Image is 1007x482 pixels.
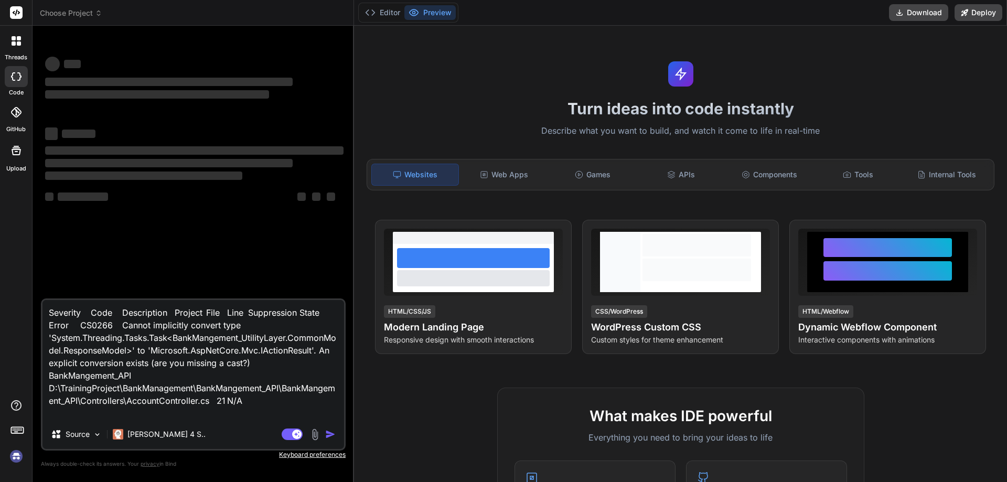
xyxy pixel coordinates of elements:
p: Always double-check its answers. Your in Bind [41,459,346,469]
span: privacy [141,460,159,467]
span: ‌ [312,192,320,201]
span: ‌ [45,159,293,167]
p: Everything you need to bring your ideas to life [515,431,847,444]
span: ‌ [45,146,344,155]
img: signin [7,447,25,465]
button: Download [889,4,948,21]
span: ‌ [45,192,53,201]
img: Pick Models [93,430,102,439]
p: Responsive design with smooth interactions [384,335,563,345]
p: Keyboard preferences [41,451,346,459]
textarea: Severity Code Description Project File Line Suppression State Error CS0266 Cannot implicitly conv... [42,300,344,420]
span: ‌ [45,90,269,99]
div: Components [726,164,813,186]
span: ‌ [297,192,306,201]
p: [PERSON_NAME] 4 S.. [127,429,206,440]
span: Choose Project [40,8,102,18]
span: ‌ [62,130,95,138]
p: Source [66,429,90,440]
div: HTML/CSS/JS [384,305,435,318]
div: Tools [815,164,902,186]
span: ‌ [64,60,81,68]
span: ‌ [58,192,108,201]
div: CSS/WordPress [591,305,647,318]
label: code [9,88,24,97]
h4: Dynamic Webflow Component [798,320,977,335]
label: Upload [6,164,26,173]
button: Editor [361,5,404,20]
span: ‌ [45,57,60,71]
h4: Modern Landing Page [384,320,563,335]
p: Describe what you want to build, and watch it come to life in real-time [360,124,1001,138]
p: Interactive components with animations [798,335,977,345]
span: ‌ [327,192,335,201]
h4: WordPress Custom CSS [591,320,770,335]
h2: What makes IDE powerful [515,405,847,427]
button: Preview [404,5,456,20]
label: GitHub [6,125,26,134]
span: ‌ [45,127,58,140]
img: icon [325,429,336,440]
div: Games [550,164,636,186]
div: Web Apps [461,164,548,186]
p: Custom styles for theme enhancement [591,335,770,345]
span: ‌ [45,78,293,86]
img: attachment [309,429,321,441]
img: Claude 4 Sonnet [113,429,123,440]
div: HTML/Webflow [798,305,853,318]
div: APIs [638,164,724,186]
h1: Turn ideas into code instantly [360,99,1001,118]
div: Websites [371,164,459,186]
span: ‌ [45,172,242,180]
label: threads [5,53,27,62]
div: Internal Tools [903,164,990,186]
button: Deploy [955,4,1002,21]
